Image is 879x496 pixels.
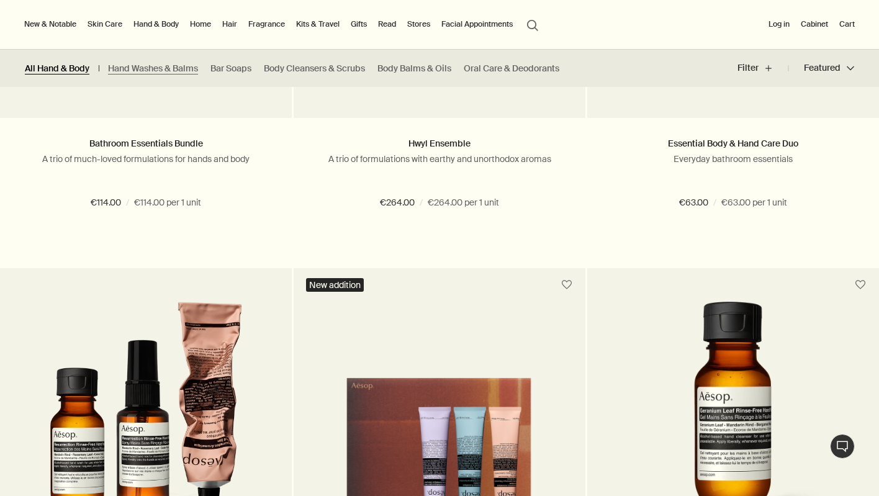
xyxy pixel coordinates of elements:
button: Cart [837,17,857,32]
a: Body Balms & Oils [377,63,451,74]
a: Essential Body & Hand Care Duo [668,138,798,149]
a: Bar Soaps [210,63,251,74]
a: Gifts [348,17,369,32]
a: Read [376,17,399,32]
a: Facial Appointments [439,17,515,32]
span: €63.00 [679,196,708,210]
a: Fragrance [246,17,287,32]
span: €114.00 per 1 unit [134,196,201,210]
a: All Hand & Body [25,63,89,74]
a: Body Cleansers & Scrubs [264,63,365,74]
a: Hwyl Ensemble [408,138,471,149]
p: Everyday bathroom essentials [606,153,860,165]
button: Open search [521,12,544,36]
span: / [420,196,423,210]
a: Cabinet [798,17,831,32]
a: Home [187,17,214,32]
span: / [126,196,129,210]
button: Filter [737,53,788,83]
span: €114.00 [91,196,121,210]
a: Skin Care [85,17,125,32]
span: / [713,196,716,210]
button: Featured [788,53,854,83]
span: €63.00 per 1 unit [721,196,787,210]
button: Save to cabinet [556,274,578,296]
a: Bathroom Essentials Bundle [89,138,203,149]
span: €264.00 [380,196,415,210]
span: €264.00 per 1 unit [428,196,499,210]
div: New addition [306,278,364,292]
button: Save to cabinet [849,274,872,296]
button: Chat en direct [830,434,855,459]
a: Hand Washes & Balms [108,63,198,74]
p: A trio of much-loved formulations for hands and body [19,153,273,165]
a: Hand & Body [131,17,181,32]
a: Hair [220,17,240,32]
p: A trio of formulations with earthy and unorthodox aromas [312,153,567,165]
button: New & Notable [22,17,79,32]
button: Stores [405,17,433,32]
button: Log in [766,17,792,32]
a: Oral Care & Deodorants [464,63,559,74]
a: Kits & Travel [294,17,342,32]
